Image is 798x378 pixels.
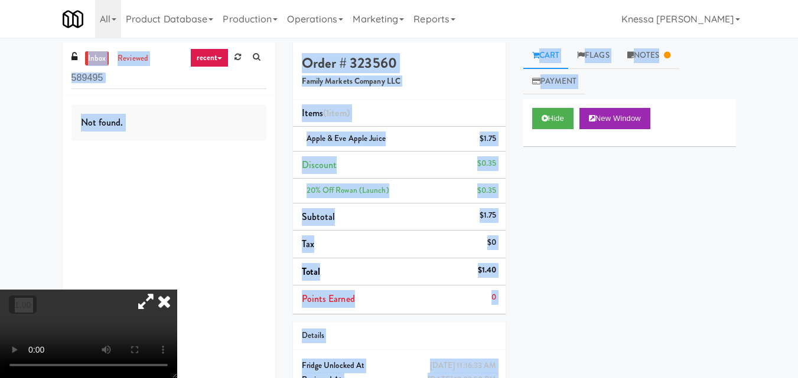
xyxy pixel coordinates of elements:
[302,292,355,305] span: Points Earned
[487,235,496,250] div: $0
[523,42,569,69] a: Cart
[329,106,346,120] ng-pluralize: item
[307,185,389,196] span: 20% Off Rowan (launch)
[302,265,321,278] span: Total
[523,68,586,95] a: Payment
[323,106,350,120] span: (1 )
[115,51,151,66] a: reviewed
[302,77,497,86] h5: Family Markets Company LLC
[618,42,680,69] a: Notes
[302,55,497,71] h4: Order # 323560
[302,359,497,373] div: Fridge Unlocked At
[480,208,497,223] div: $1.75
[477,183,497,198] div: $0.35
[81,116,123,129] span: Not found.
[480,132,497,146] div: $1.75
[71,67,266,89] input: Search vision orders
[63,9,83,29] img: Micromart
[190,48,229,67] a: recent
[307,133,386,144] span: Apple & Eve Apple Juice
[302,210,336,223] span: Subtotal
[477,156,497,171] div: $0.35
[491,290,496,305] div: 0
[302,106,350,120] span: Items
[579,108,650,129] button: New Window
[568,42,618,69] a: Flags
[302,237,314,251] span: Tax
[85,51,109,66] a: inbox
[430,359,497,373] div: [DATE] 11:16:33 AM
[532,108,574,129] button: Hide
[302,328,497,343] div: Details
[478,263,497,278] div: $1.40
[302,158,337,172] span: Discount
